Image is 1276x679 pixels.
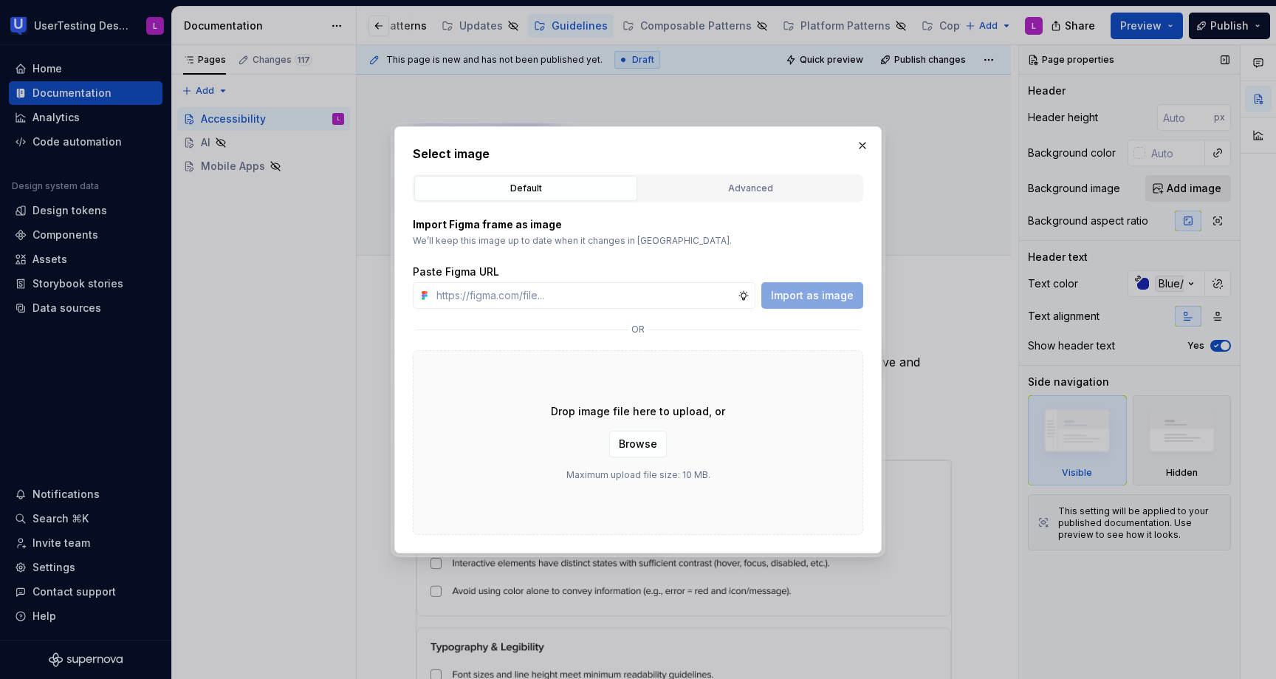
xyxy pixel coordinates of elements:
p: Drop image file here to upload, or [551,404,725,419]
label: Paste Figma URL [413,265,499,279]
div: Default [419,181,632,196]
p: Maximum upload file size: 10 MB. [566,469,710,481]
p: or [631,324,645,335]
input: https://figma.com/file... [431,282,738,309]
p: Import Figma frame as image [413,217,863,232]
button: Browse [609,431,667,457]
div: Advanced [644,181,857,196]
span: Browse [619,437,657,451]
h2: Select image [413,145,863,163]
p: We’ll keep this image up to date when it changes in [GEOGRAPHIC_DATA]. [413,235,863,247]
